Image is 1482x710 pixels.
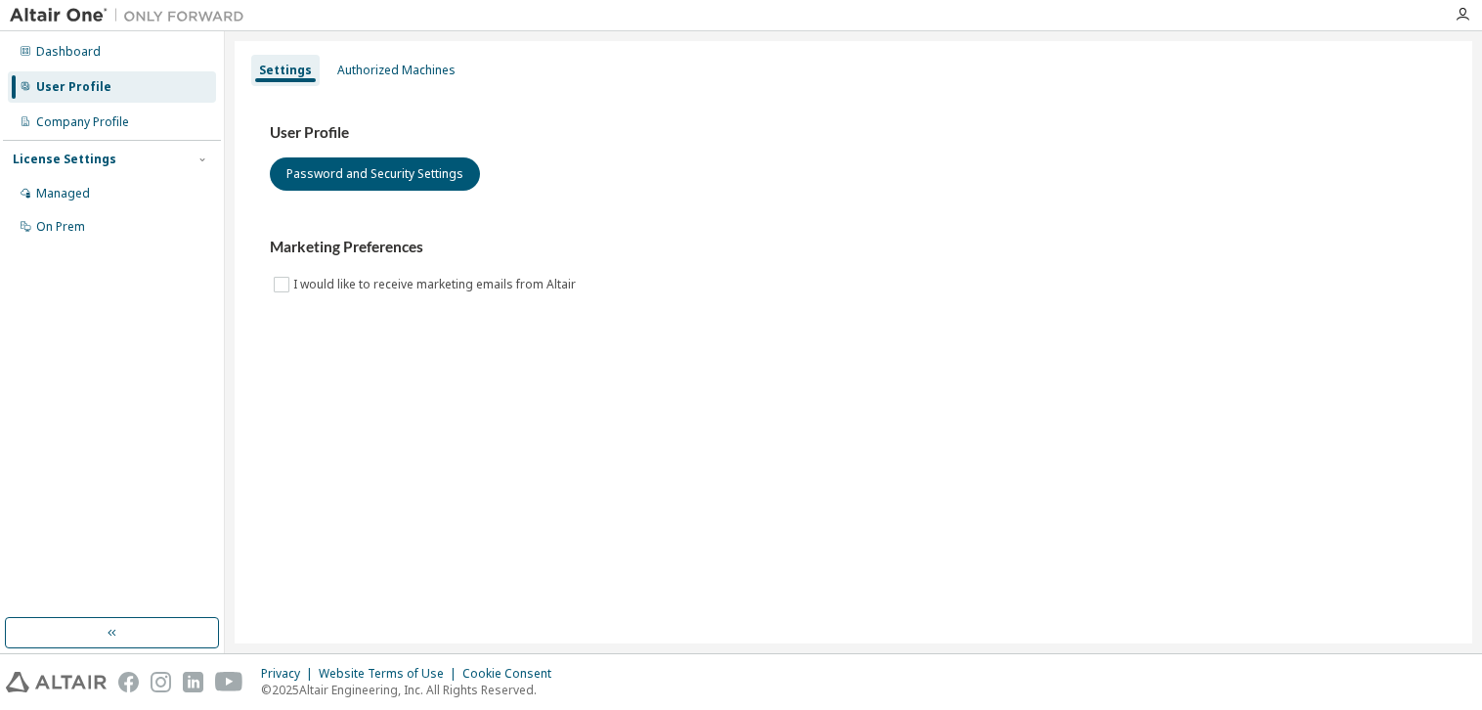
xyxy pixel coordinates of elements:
img: linkedin.svg [183,672,203,692]
div: Authorized Machines [337,63,456,78]
div: License Settings [13,152,116,167]
img: facebook.svg [118,672,139,692]
div: Dashboard [36,44,101,60]
button: Password and Security Settings [270,157,480,191]
h3: User Profile [270,123,1437,143]
img: youtube.svg [215,672,243,692]
img: altair_logo.svg [6,672,107,692]
p: © 2025 Altair Engineering, Inc. All Rights Reserved. [261,682,563,698]
div: Company Profile [36,114,129,130]
h3: Marketing Preferences [270,238,1437,257]
div: Cookie Consent [462,666,563,682]
img: instagram.svg [151,672,171,692]
div: Settings [259,63,312,78]
img: Altair One [10,6,254,25]
div: User Profile [36,79,111,95]
div: Managed [36,186,90,201]
label: I would like to receive marketing emails from Altair [293,273,580,296]
div: Privacy [261,666,319,682]
div: Website Terms of Use [319,666,462,682]
div: On Prem [36,219,85,235]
